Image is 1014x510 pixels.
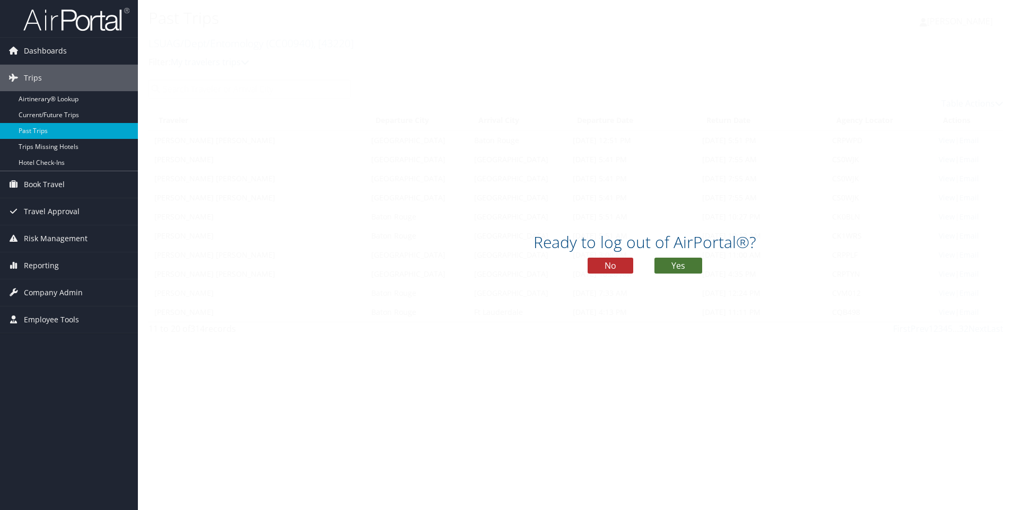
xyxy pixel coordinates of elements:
span: Company Admin [24,279,83,306]
span: Risk Management [24,225,88,252]
img: airportal-logo.png [23,7,129,32]
span: Dashboards [24,38,67,64]
span: Reporting [24,252,59,279]
span: Travel Approval [24,198,80,225]
span: Trips [24,65,42,91]
span: Employee Tools [24,306,79,333]
button: No [588,258,633,274]
button: Yes [654,258,702,274]
span: Book Travel [24,171,65,198]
